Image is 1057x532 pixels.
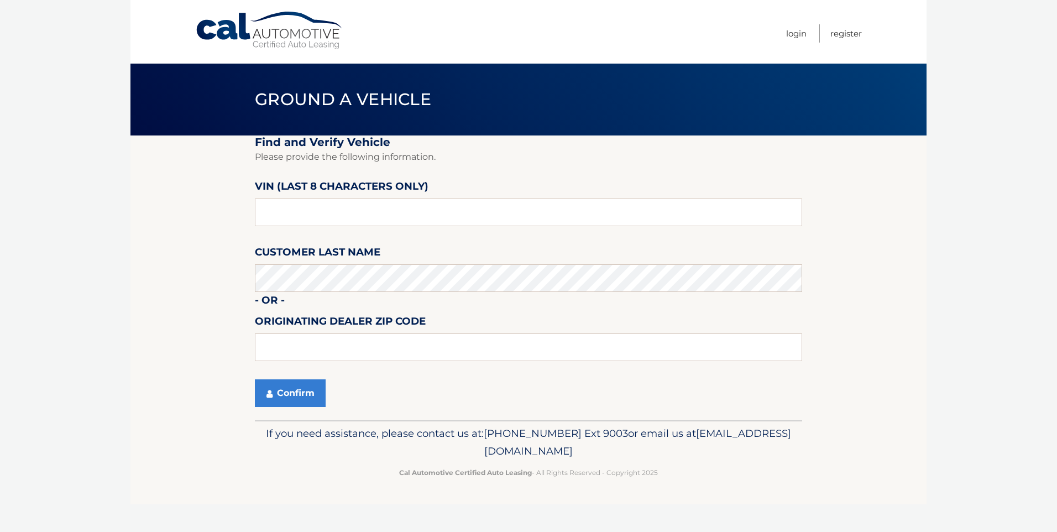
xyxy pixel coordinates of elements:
label: - or - [255,292,285,312]
label: VIN (last 8 characters only) [255,178,428,199]
button: Confirm [255,379,326,407]
span: [PHONE_NUMBER] Ext 9003 [484,427,628,440]
a: Login [786,24,807,43]
label: Originating Dealer Zip Code [255,313,426,333]
p: Please provide the following information. [255,149,802,165]
span: Ground a Vehicle [255,89,431,109]
h2: Find and Verify Vehicle [255,135,802,149]
label: Customer Last Name [255,244,380,264]
strong: Cal Automotive Certified Auto Leasing [399,468,532,477]
a: Register [830,24,862,43]
p: - All Rights Reserved - Copyright 2025 [262,467,795,478]
p: If you need assistance, please contact us at: or email us at [262,425,795,460]
a: Cal Automotive [195,11,344,50]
